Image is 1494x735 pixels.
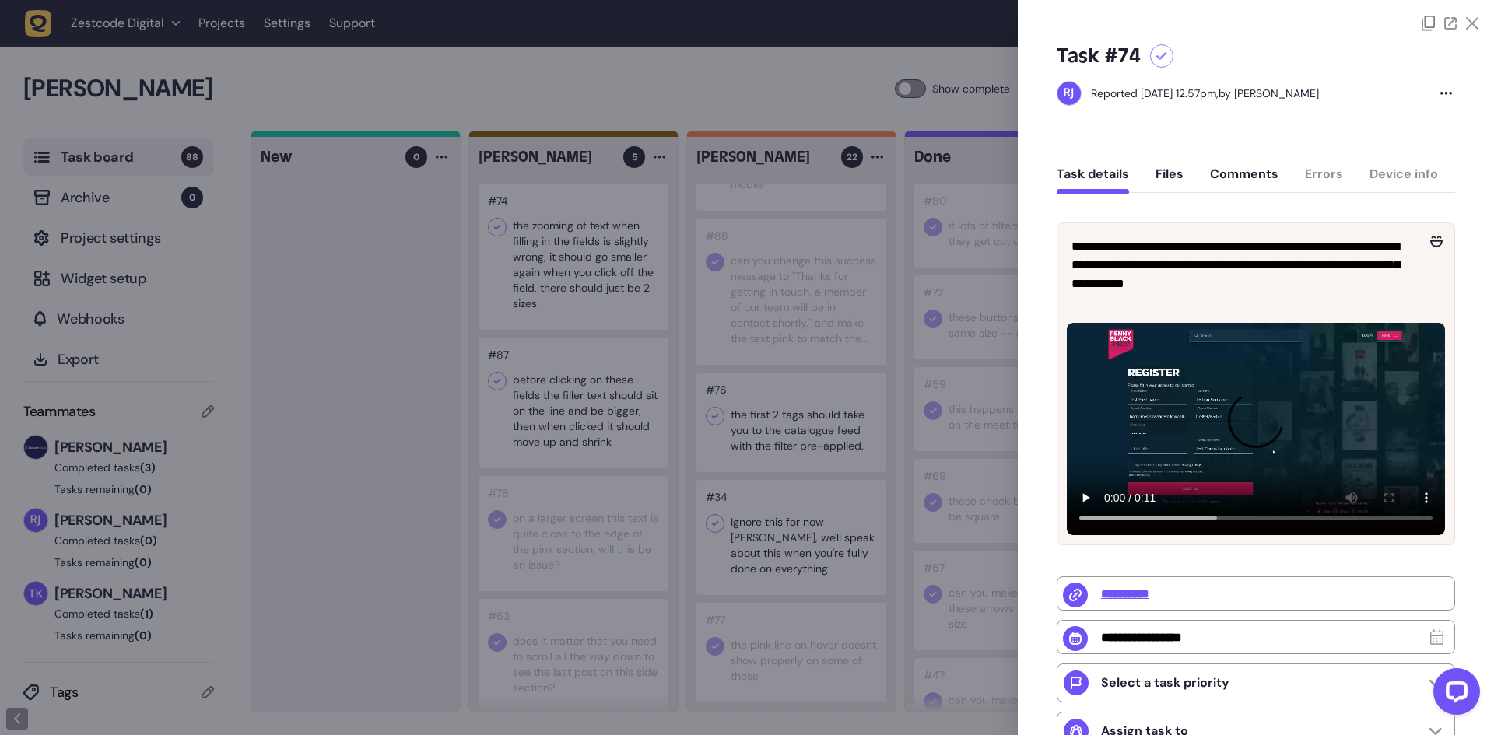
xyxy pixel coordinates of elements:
[1057,82,1081,105] img: Riki-leigh Jones
[1156,166,1184,194] button: Files
[1057,166,1129,194] button: Task details
[1091,86,1319,101] div: by [PERSON_NAME]
[1421,662,1486,727] iframe: LiveChat chat widget
[1057,44,1141,68] h5: Task #74
[1091,86,1219,100] div: Reported [DATE] 12.57pm,
[1210,166,1278,194] button: Comments
[1101,675,1229,691] p: Select a task priority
